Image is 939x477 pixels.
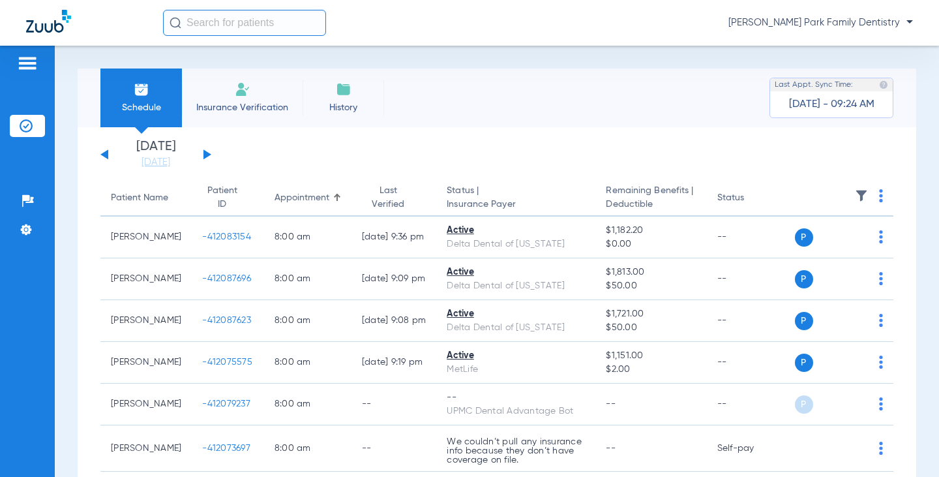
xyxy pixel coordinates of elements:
[351,217,437,258] td: [DATE] 9:36 PM
[202,316,251,325] span: -412087623
[264,300,351,342] td: 8:00 AM
[17,55,38,71] img: hamburger-icon
[111,191,168,205] div: Patient Name
[447,238,585,251] div: Delta Dental of [US_STATE]
[447,363,585,377] div: MetLife
[192,101,293,114] span: Insurance Verification
[795,270,813,288] span: P
[606,224,696,238] span: $1,182.20
[879,189,883,202] img: group-dot-blue.svg
[351,258,437,300] td: [DATE] 9:09 PM
[100,384,192,425] td: [PERSON_NAME]
[447,279,585,293] div: Delta Dental of [US_STATE]
[789,98,874,111] span: [DATE] - 09:24 AM
[100,300,192,342] td: [PERSON_NAME]
[100,425,192,472] td: [PERSON_NAME]
[879,397,883,410] img: group-dot-blue.svg
[879,272,883,285] img: group-dot-blue.svg
[447,307,585,321] div: Active
[447,405,585,418] div: UPMC Dental Advantage Bot
[275,191,329,205] div: Appointment
[879,80,888,89] img: last sync help info
[117,156,195,169] a: [DATE]
[351,342,437,384] td: [DATE] 9:19 PM
[202,399,250,408] span: -412079237
[606,399,616,408] span: --
[606,321,696,335] span: $50.00
[707,342,795,384] td: --
[351,384,437,425] td: --
[202,274,251,283] span: -412087696
[707,384,795,425] td: --
[606,307,696,321] span: $1,721.00
[111,191,181,205] div: Patient Name
[707,425,795,472] td: Self-pay
[134,82,149,97] img: Schedule
[202,184,254,211] div: Patient ID
[795,312,813,330] span: P
[436,180,595,217] th: Status |
[275,191,341,205] div: Appointment
[447,437,585,465] p: We couldn’t pull any insurance info because they don’t have coverage on file.
[775,78,853,91] span: Last Appt. Sync Time:
[879,442,883,455] img: group-dot-blue.svg
[351,425,437,472] td: --
[606,279,696,293] span: $50.00
[202,232,251,241] span: -412083154
[351,300,437,342] td: [DATE] 9:08 PM
[264,217,351,258] td: 8:00 AM
[110,101,172,114] span: Schedule
[264,342,351,384] td: 8:00 AM
[312,101,374,114] span: History
[447,266,585,279] div: Active
[264,384,351,425] td: 8:00 AM
[163,10,326,36] input: Search for patients
[728,16,913,29] span: [PERSON_NAME] Park Family Dentistry
[336,82,351,97] img: History
[707,258,795,300] td: --
[202,444,250,453] span: -412073697
[117,140,195,169] li: [DATE]
[606,198,696,211] span: Deductible
[447,391,585,405] div: --
[362,184,426,211] div: Last Verified
[235,82,250,97] img: Manual Insurance Verification
[202,358,252,367] span: -412075575
[606,266,696,279] span: $1,813.00
[879,230,883,243] img: group-dot-blue.svg
[264,258,351,300] td: 8:00 AM
[362,184,415,211] div: Last Verified
[447,224,585,238] div: Active
[606,444,616,453] span: --
[100,258,192,300] td: [PERSON_NAME]
[447,321,585,335] div: Delta Dental of [US_STATE]
[707,217,795,258] td: --
[795,354,813,372] span: P
[447,198,585,211] span: Insurance Payer
[202,184,242,211] div: Patient ID
[447,349,585,363] div: Active
[264,425,351,472] td: 8:00 AM
[795,228,813,247] span: P
[100,217,192,258] td: [PERSON_NAME]
[795,395,813,414] span: P
[707,300,795,342] td: --
[595,180,706,217] th: Remaining Benefits |
[879,314,883,327] img: group-dot-blue.svg
[606,363,696,377] span: $2.00
[26,10,71,33] img: Zuub Logo
[170,17,181,29] img: Search Icon
[100,342,192,384] td: [PERSON_NAME]
[606,349,696,363] span: $1,151.00
[855,189,868,202] img: filter.svg
[879,356,883,369] img: group-dot-blue.svg
[606,238,696,251] span: $0.00
[707,180,795,217] th: Status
